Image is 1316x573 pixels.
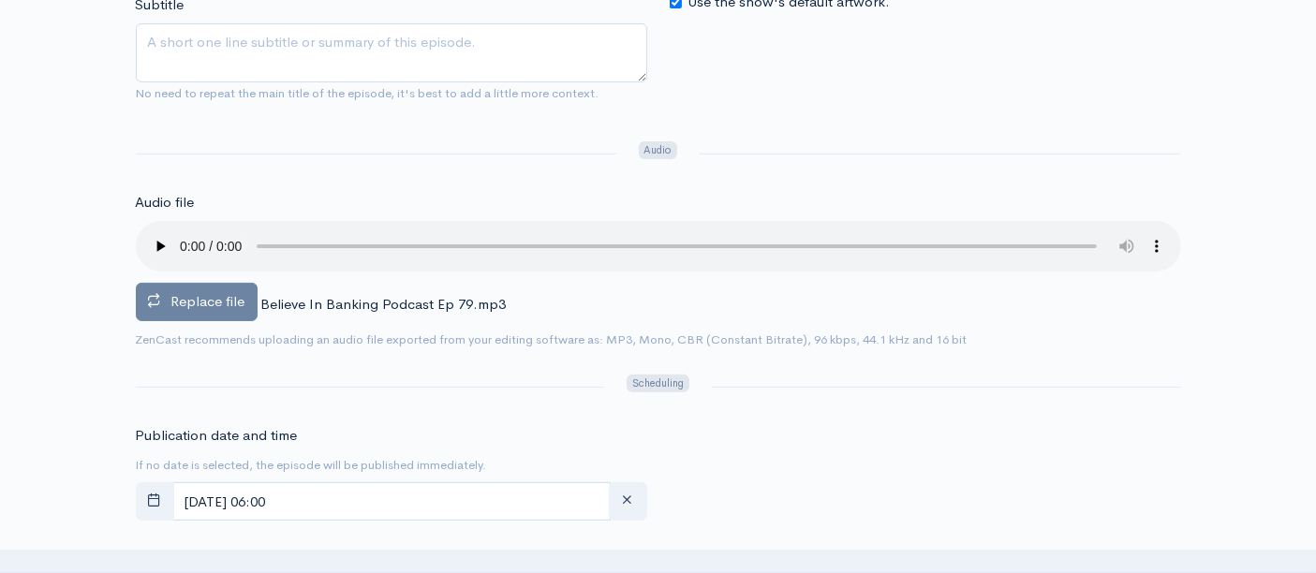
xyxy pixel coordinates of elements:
[136,482,174,521] button: toggle
[136,85,599,101] small: No need to repeat the main title of the episode, it's best to add a little more context.
[136,331,968,347] small: ZenCast recommends uploading an audio file exported from your editing software as: MP3, Mono, CBR...
[171,292,245,310] span: Replace file
[136,425,298,447] label: Publication date and time
[136,192,195,213] label: Audio file
[136,457,487,473] small: If no date is selected, the episode will be published immediately.
[639,141,677,159] span: Audio
[261,295,507,313] span: Believe In Banking Podcast Ep 79.mp3
[627,375,688,392] span: Scheduling
[609,482,647,521] button: clear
